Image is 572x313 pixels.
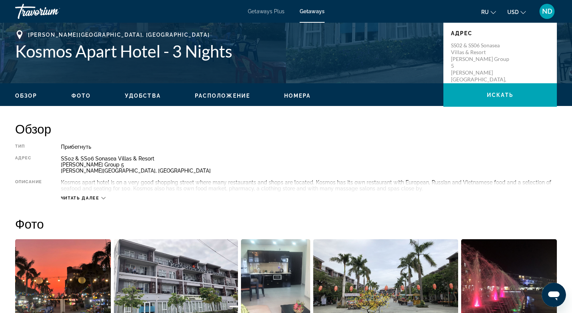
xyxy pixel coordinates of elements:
div: Kosmos apart hotel is on a very good shopping street where many restaurants and shops are located... [61,179,557,192]
h2: Обзор [15,121,557,136]
h2: Фото [15,216,557,231]
div: Адрес [15,156,42,174]
a: Getaways [300,8,325,14]
span: ND [542,8,552,15]
p: Адрес [451,30,549,36]
span: Удобства [125,93,161,99]
span: USD [507,9,519,15]
a: Getaways Plus [248,8,284,14]
button: Номера [284,92,311,99]
button: Change currency [507,6,526,17]
div: SS02 & SS06 Sonasea Villas & Resort [PERSON_NAME] Group 5 [PERSON_NAME][GEOGRAPHIC_DATA], [GEOGRA... [61,156,557,174]
span: Фото [71,93,91,99]
span: [PERSON_NAME][GEOGRAPHIC_DATA], [GEOGRAPHIC_DATA] [28,32,210,38]
a: Travorium [15,2,91,21]
button: Фото [71,92,91,99]
span: Читать далее [61,196,99,201]
button: Обзор [15,92,37,99]
span: Номера [284,93,311,99]
button: User Menu [537,3,557,19]
button: Читать далее [61,195,106,201]
div: Тип [15,144,42,150]
p: SS02 & SS06 Sonasea Villas & Resort [PERSON_NAME] Group 5 [PERSON_NAME][GEOGRAPHIC_DATA], [GEOGRA... [451,42,511,90]
button: Расположение [195,92,250,99]
span: искать [487,92,513,98]
span: ru [481,9,489,15]
iframe: Кнопка запуска окна обмена сообщениями [542,283,566,307]
span: Расположение [195,93,250,99]
h1: Kosmos Apart Hotel - 3 Nights [15,41,436,61]
div: Прибегнуть [61,144,557,150]
button: Удобства [125,92,161,99]
button: Change language [481,6,496,17]
div: Описание [15,179,42,192]
span: Обзор [15,93,37,99]
button: искать [443,83,557,107]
